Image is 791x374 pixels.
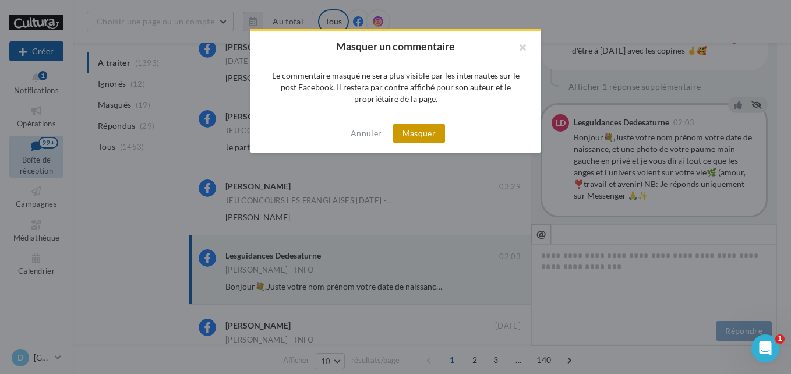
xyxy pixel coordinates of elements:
button: Annuler [346,126,386,140]
button: Masquer [393,124,445,143]
iframe: Intercom live chat [751,334,779,362]
div: Le commentaire masqué ne sera plus visible par les internautes sur le post Facebook. Il restera p... [269,70,522,105]
span: 1 [775,334,785,344]
h2: Masquer un commentaire [269,41,522,51]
